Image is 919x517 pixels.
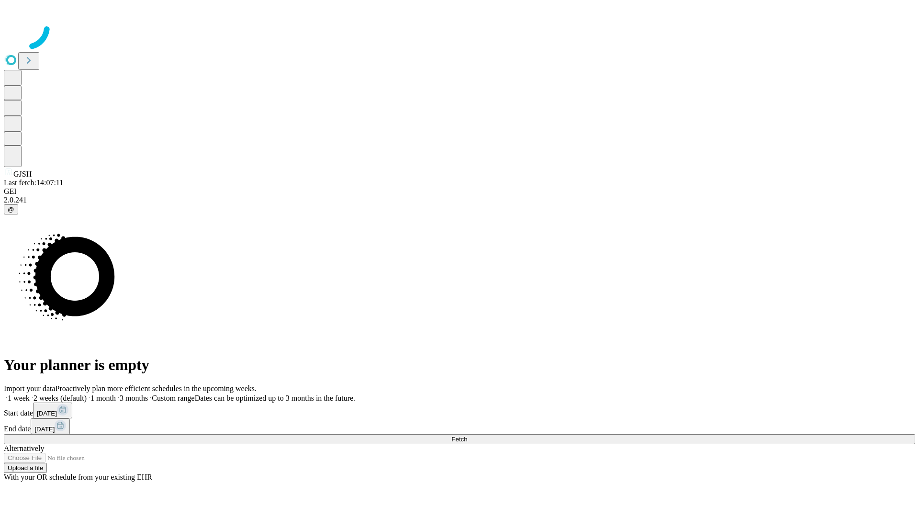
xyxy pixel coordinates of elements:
[8,206,14,213] span: @
[4,204,18,214] button: @
[4,356,915,374] h1: Your planner is empty
[8,394,30,402] span: 1 week
[4,418,915,434] div: End date
[4,196,915,204] div: 2.0.241
[195,394,355,402] span: Dates can be optimized up to 3 months in the future.
[451,436,467,443] span: Fetch
[4,187,915,196] div: GEI
[120,394,148,402] span: 3 months
[31,418,70,434] button: [DATE]
[152,394,194,402] span: Custom range
[33,403,72,418] button: [DATE]
[34,394,87,402] span: 2 weeks (default)
[37,410,57,417] span: [DATE]
[4,403,915,418] div: Start date
[56,384,257,393] span: Proactively plan more efficient schedules in the upcoming weeks.
[34,426,55,433] span: [DATE]
[90,394,116,402] span: 1 month
[4,444,44,452] span: Alternatively
[4,473,152,481] span: With your OR schedule from your existing EHR
[4,463,47,473] button: Upload a file
[4,434,915,444] button: Fetch
[13,170,32,178] span: GJSH
[4,179,63,187] span: Last fetch: 14:07:11
[4,384,56,393] span: Import your data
